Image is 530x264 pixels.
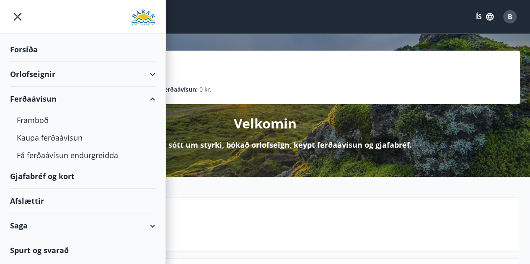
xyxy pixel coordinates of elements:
span: B [508,12,512,21]
div: Fá ferðaávísun endurgreidda [17,146,149,164]
div: Ferðaávísun [10,87,155,111]
div: Orlofseignir [10,62,155,87]
div: Framboð [17,111,149,129]
button: B [500,7,520,27]
div: Kaupa ferðaávísun [17,129,149,146]
img: union_logo [131,9,155,26]
p: Ferðaávísun : [161,85,198,94]
div: Spurt og svarað [10,238,155,262]
p: Hér getur þú sótt um styrki, bókað orlofseign, keypt ferðaávísun og gjafabréf. [118,139,412,150]
div: Afslættir [10,189,155,213]
div: Forsíða [10,37,155,62]
button: menu [10,9,25,24]
button: ÍS [471,9,498,24]
p: Velkomin [234,114,297,133]
p: Næstu helgi [72,218,513,233]
div: Gjafabréf og kort [10,164,155,189]
div: Saga [10,213,155,238]
span: 0 kr. [199,85,212,94]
